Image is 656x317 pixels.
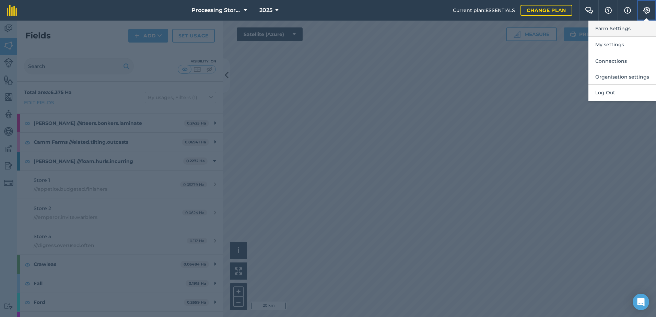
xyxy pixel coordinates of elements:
[453,7,515,14] span: Current plan : ESSENTIALS
[643,7,651,14] img: A cog icon
[588,21,656,37] button: Farm Settings
[585,7,593,14] img: Two speech bubbles overlapping with the left bubble in the forefront
[259,6,272,14] span: 2025
[588,85,656,101] button: Log Out
[191,6,241,14] span: Processing Stores
[604,7,612,14] img: A question mark icon
[633,294,649,310] div: Open Intercom Messenger
[7,5,17,16] img: fieldmargin Logo
[520,5,572,16] a: Change plan
[588,53,656,69] button: Connections
[624,6,631,14] img: svg+xml;base64,PHN2ZyB4bWxucz0iaHR0cDovL3d3dy53My5vcmcvMjAwMC9zdmciIHdpZHRoPSIxNyIgaGVpZ2h0PSIxNy...
[588,69,656,85] a: Organisation settings
[588,37,656,53] button: My settings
